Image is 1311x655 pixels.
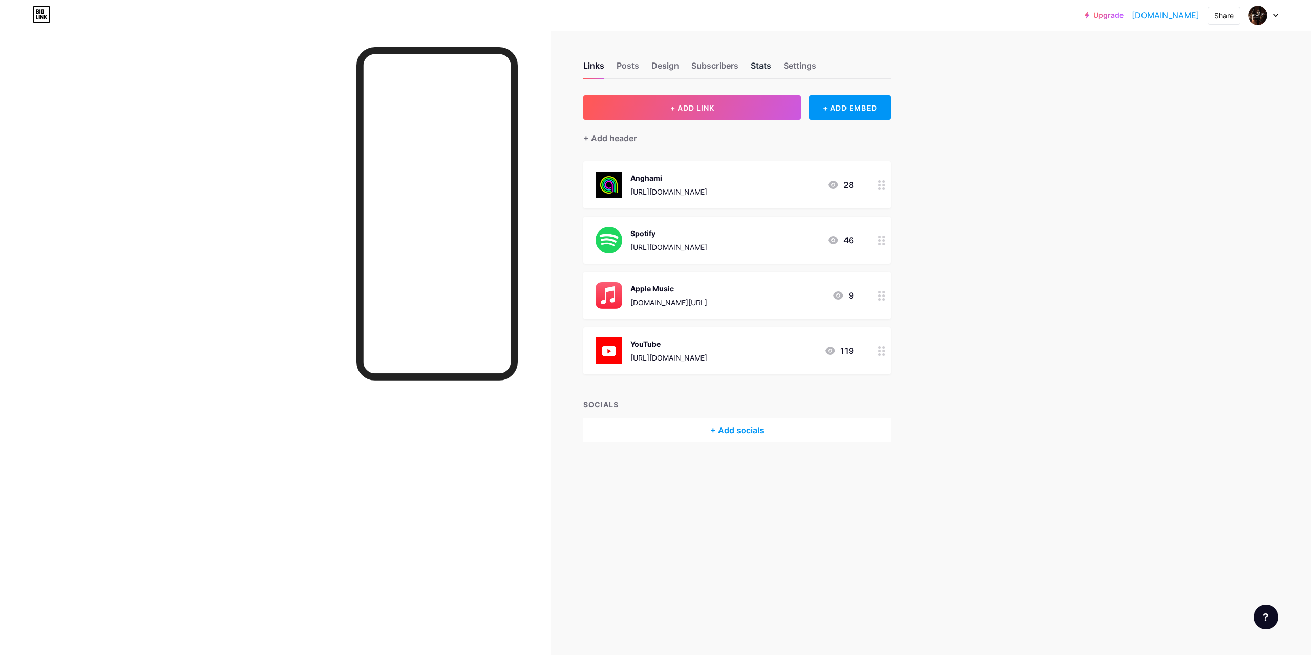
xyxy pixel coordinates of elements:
div: Spotify [630,228,707,239]
div: [DOMAIN_NAME][URL] [630,297,707,308]
div: + Add header [583,132,637,144]
div: + Add socials [583,418,891,442]
img: Anghami [596,172,622,198]
div: Stats [751,59,771,78]
div: 28 [827,179,854,191]
div: 119 [824,345,854,357]
div: Posts [617,59,639,78]
img: YouTube [596,337,622,364]
img: Spotify [596,227,622,253]
div: Subscribers [691,59,738,78]
img: projectaia [1248,6,1267,25]
span: + ADD LINK [670,103,714,112]
div: [URL][DOMAIN_NAME] [630,242,707,252]
a: [DOMAIN_NAME] [1132,9,1199,22]
a: Upgrade [1085,11,1124,19]
div: Share [1214,10,1234,21]
button: + ADD LINK [583,95,801,120]
div: Design [651,59,679,78]
img: Apple Music [596,282,622,309]
div: Apple Music [630,283,707,294]
div: Anghami [630,173,707,183]
div: Settings [784,59,816,78]
div: Links [583,59,604,78]
div: 9 [832,289,854,302]
div: [URL][DOMAIN_NAME] [630,352,707,363]
div: 46 [827,234,854,246]
div: SOCIALS [583,399,891,410]
div: [URL][DOMAIN_NAME] [630,186,707,197]
div: YouTube [630,339,707,349]
div: + ADD EMBED [809,95,891,120]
